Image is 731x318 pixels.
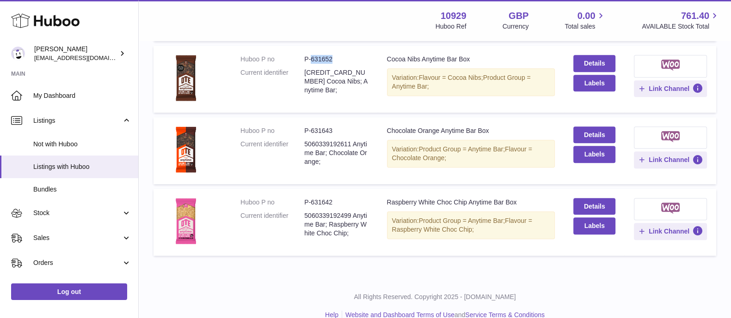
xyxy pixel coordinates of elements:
[304,55,368,64] dd: P-631652
[240,211,304,238] dt: Current identifier
[649,84,689,93] span: Link Channel
[634,223,707,240] button: Link Channel
[387,55,555,64] div: Cocoa Nibs Anytime Bar Box
[441,10,467,22] strong: 10929
[681,10,709,22] span: 761.40
[33,185,131,194] span: Bundles
[163,198,209,244] img: Raspberry White Choc Chip Anytime Bar Box
[240,198,304,207] dt: Huboo P no
[642,10,720,31] a: 761.40 AVAILABLE Stock Total
[33,162,131,171] span: Listings with Huboo
[661,131,680,142] img: woocommerce-small.png
[387,68,555,96] div: Variation:
[163,126,209,173] img: Chocolate Orange Anytime Bar Box
[573,198,615,215] a: Details
[503,22,529,31] div: Currency
[387,140,555,168] div: Variation:
[163,55,209,101] img: Cocoa Nibs Anytime Bar Box
[304,126,368,135] dd: P-631643
[33,140,131,149] span: Not with Huboo
[661,203,680,214] img: woocommerce-small.png
[419,145,505,153] span: Product Group = Anytime Bar;
[436,22,467,31] div: Huboo Ref
[33,258,122,267] span: Orders
[565,22,606,31] span: Total sales
[661,60,680,71] img: woocommerce-small.png
[240,140,304,166] dt: Current identifier
[240,68,304,95] dt: Current identifier
[304,68,368,95] dd: [CREDIT_CARD_NUMBER] Cocoa Nibs; Anytime Bar;
[33,116,122,125] span: Listings
[573,55,615,72] a: Details
[419,217,505,224] span: Product Group = Anytime Bar;
[240,55,304,64] dt: Huboo P no
[304,198,368,207] dd: P-631642
[573,75,615,91] button: Labels
[565,10,606,31] a: 0.00 Total sales
[573,146,615,162] button: Labels
[11,47,25,60] img: internalAdmin-10929@internal.huboo.com
[146,293,724,301] p: All Rights Reserved. Copyright 2025 - [DOMAIN_NAME]
[649,156,689,164] span: Link Channel
[11,283,127,300] a: Log out
[573,126,615,143] a: Details
[642,22,720,31] span: AVAILABLE Stock Total
[304,140,368,166] dd: 5060339192611 Anytime Bar; Chocolate Orange;
[419,74,483,81] span: Flavour = Cocoa Nibs;
[304,211,368,238] dd: 5060339192499 Anytime Bar; Raspberry White Choc Chip;
[573,217,615,234] button: Labels
[34,45,117,62] div: [PERSON_NAME]
[387,126,555,135] div: Chocolate Orange Anytime Bar Box
[509,10,528,22] strong: GBP
[634,80,707,97] button: Link Channel
[634,151,707,168] button: Link Channel
[577,10,596,22] span: 0.00
[33,91,131,100] span: My Dashboard
[387,198,555,207] div: Raspberry White Choc Chip Anytime Bar Box
[392,217,532,233] span: Flavour = Raspberry White Choc Chip;
[240,126,304,135] dt: Huboo P no
[33,209,122,217] span: Stock
[33,234,122,242] span: Sales
[649,227,689,235] span: Link Channel
[387,211,555,239] div: Variation:
[34,54,136,61] span: [EMAIL_ADDRESS][DOMAIN_NAME]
